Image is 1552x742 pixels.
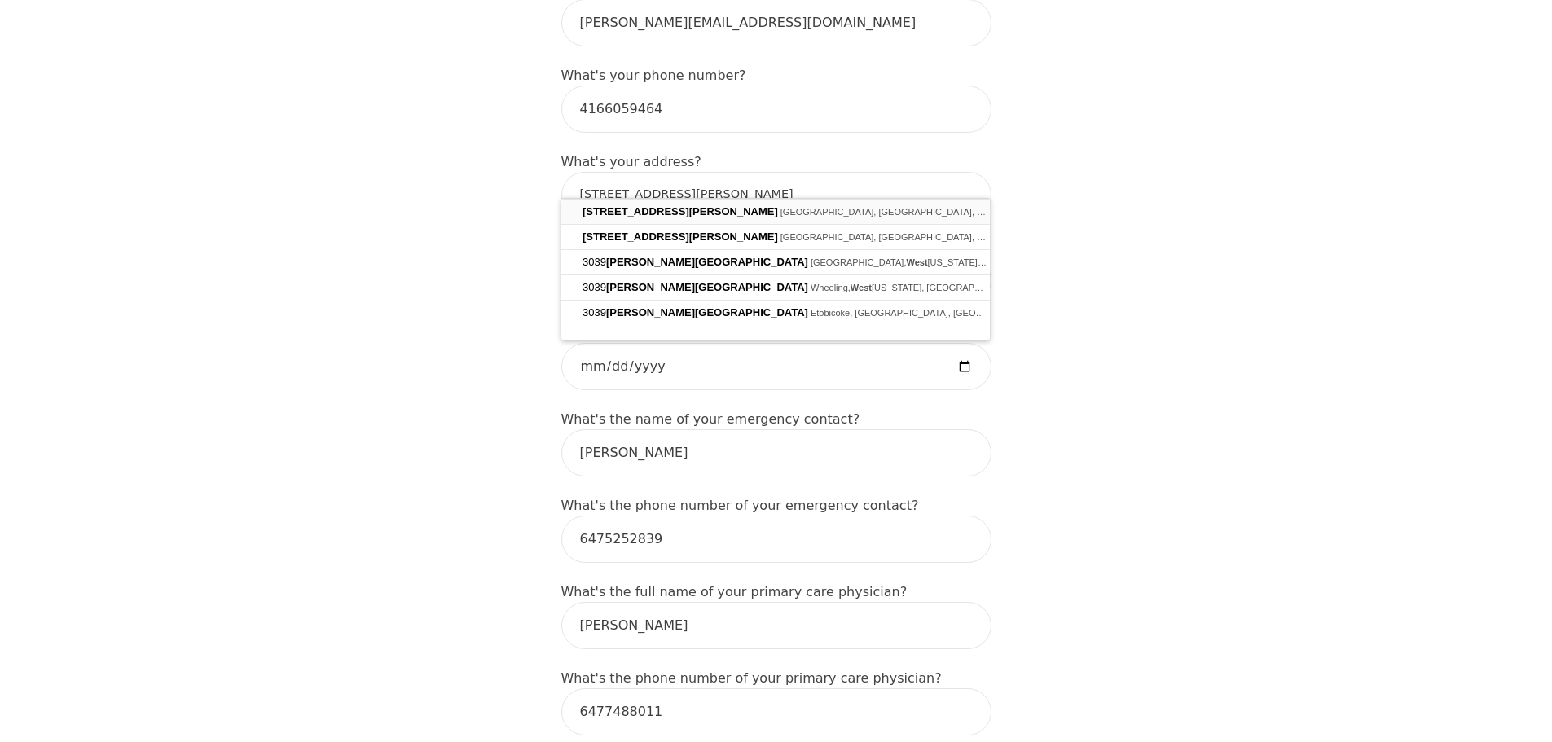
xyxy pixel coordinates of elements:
[583,231,778,243] span: [STREET_ADDRESS][PERSON_NAME]
[561,670,942,686] label: What's the phone number of your primary care physician?
[561,343,991,390] input: Date of Birth
[606,256,808,268] span: [PERSON_NAME][GEOGRAPHIC_DATA]
[583,205,778,217] span: [STREET_ADDRESS][PERSON_NAME]
[561,68,746,83] label: What's your phone number?
[780,207,1071,217] span: [GEOGRAPHIC_DATA], [GEOGRAPHIC_DATA], [GEOGRAPHIC_DATA]
[811,283,1020,292] span: Wheeling, [US_STATE], [GEOGRAPHIC_DATA]
[561,498,919,513] label: What's the phone number of your emergency contact?
[561,584,908,599] label: What's the full name of your primary care physician?
[811,308,1047,318] span: Etobicoke, [GEOGRAPHIC_DATA], [GEOGRAPHIC_DATA]
[583,256,811,268] span: 3039
[851,283,872,292] span: West
[906,257,927,267] span: West
[606,306,808,318] span: [PERSON_NAME][GEOGRAPHIC_DATA]
[606,281,808,293] span: [PERSON_NAME][GEOGRAPHIC_DATA]
[561,154,701,169] label: What's your address?
[583,281,811,293] span: 3039
[561,325,732,340] label: What's your date of birth?
[780,232,1071,242] span: [GEOGRAPHIC_DATA], [GEOGRAPHIC_DATA], [GEOGRAPHIC_DATA]
[811,257,1076,267] span: [GEOGRAPHIC_DATA], [US_STATE], [GEOGRAPHIC_DATA]
[583,306,811,318] span: 3039
[561,411,860,427] label: What's the name of your emergency contact?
